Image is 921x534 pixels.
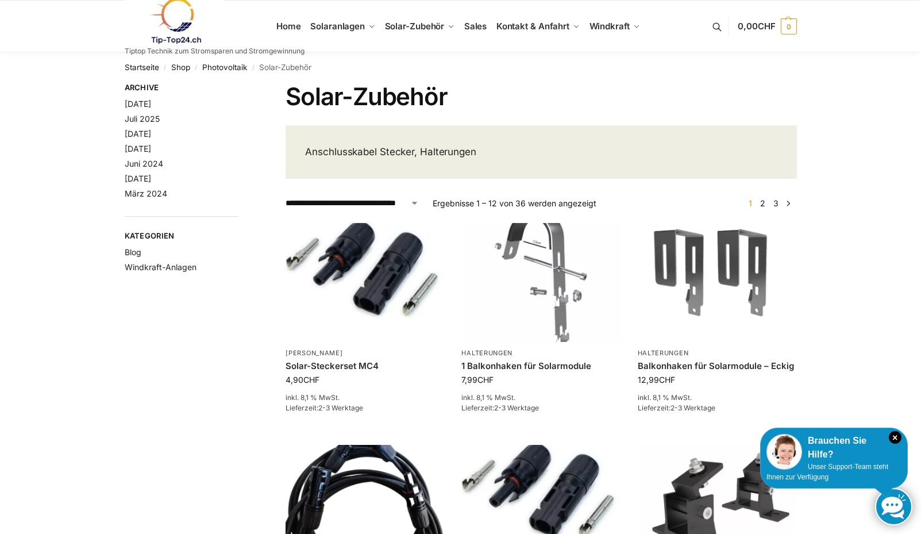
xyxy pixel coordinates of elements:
a: Juni 2024 [125,159,163,168]
span: 0,00 [738,21,775,32]
span: Windkraft [589,21,630,32]
p: inkl. 8,1 % MwSt. [286,393,444,403]
img: Balkonhaken für Solarmodule - Eckig [638,223,796,342]
a: Startseite [125,63,159,72]
a: Photovoltaik [202,63,247,72]
a: [DATE] [125,174,151,183]
span: 2-3 Werktage [670,404,715,412]
span: Lieferzeit: [461,404,539,412]
span: / [159,63,171,72]
h1: Solar-Zubehör [286,82,796,111]
p: inkl. 8,1 % MwSt. [461,393,620,403]
button: Close filters [238,83,245,95]
p: Tiptop Technik zum Stromsparen und Stromgewinnung [125,48,305,55]
span: Archive [125,82,239,94]
span: Kontakt & Anfahrt [496,21,569,32]
a: Juli 2025 [125,114,160,124]
a: Solaranlagen [306,1,380,52]
a: 1 Balkonhaken für Solarmodule [461,360,620,372]
a: → [784,197,792,209]
bdi: 7,99 [461,375,494,385]
div: Brauchen Sie Hilfe? [766,434,901,462]
p: Ergebnisse 1 – 12 von 36 werden angezeigt [433,197,596,209]
img: mc4 solarstecker [286,223,444,342]
span: Lieferzeit: [638,404,715,412]
a: Solar-Zubehör [380,1,459,52]
nav: Produkt-Seitennummerierung [742,197,796,209]
a: Seite 3 [770,198,781,208]
span: 0 [781,18,797,34]
span: CHF [758,21,776,32]
a: März 2024 [125,189,167,198]
a: Seite 2 [757,198,768,208]
select: Shop-Reihenfolge [286,197,419,209]
a: Windkraft [584,1,645,52]
a: Halterungen [638,349,689,357]
span: 2-3 Werktage [494,404,539,412]
a: 0,00CHF 0 [738,9,796,44]
a: Blog [125,247,141,257]
bdi: 4,90 [286,375,319,385]
i: Schließen [889,431,901,444]
a: Shop [171,63,190,72]
a: [DATE] [125,99,151,109]
span: CHF [303,375,319,385]
span: Solaranlagen [310,21,365,32]
span: Solar-Zubehör [385,21,445,32]
a: Halterungen [461,349,512,357]
bdi: 12,99 [638,375,675,385]
span: Lieferzeit: [286,404,363,412]
a: [DATE] [125,129,151,139]
p: inkl. 8,1 % MwSt. [638,393,796,403]
img: Customer service [766,434,802,470]
span: CHF [477,375,494,385]
p: Anschlusskabel Stecker, Halterungen [305,145,522,160]
a: Sales [459,1,491,52]
span: CHF [659,375,675,385]
span: / [190,63,202,72]
span: 2-3 Werktage [318,404,363,412]
a: [PERSON_NAME] [286,349,342,357]
a: Balkonhaken für Solarmodule – Eckig [638,360,796,372]
span: Sales [464,21,487,32]
nav: Breadcrumb [125,52,797,82]
img: Balkonhaken für runde Handläufe [461,223,620,342]
span: / [247,63,259,72]
span: Seite 1 [746,198,755,208]
a: Solar-Steckerset MC4 [286,360,444,372]
a: Windkraft-Anlagen [125,262,196,272]
a: Kontakt & Anfahrt [491,1,584,52]
a: [DATE] [125,144,151,153]
span: Kategorien [125,230,239,242]
span: Unser Support-Team steht Ihnen zur Verfügung [766,463,888,481]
